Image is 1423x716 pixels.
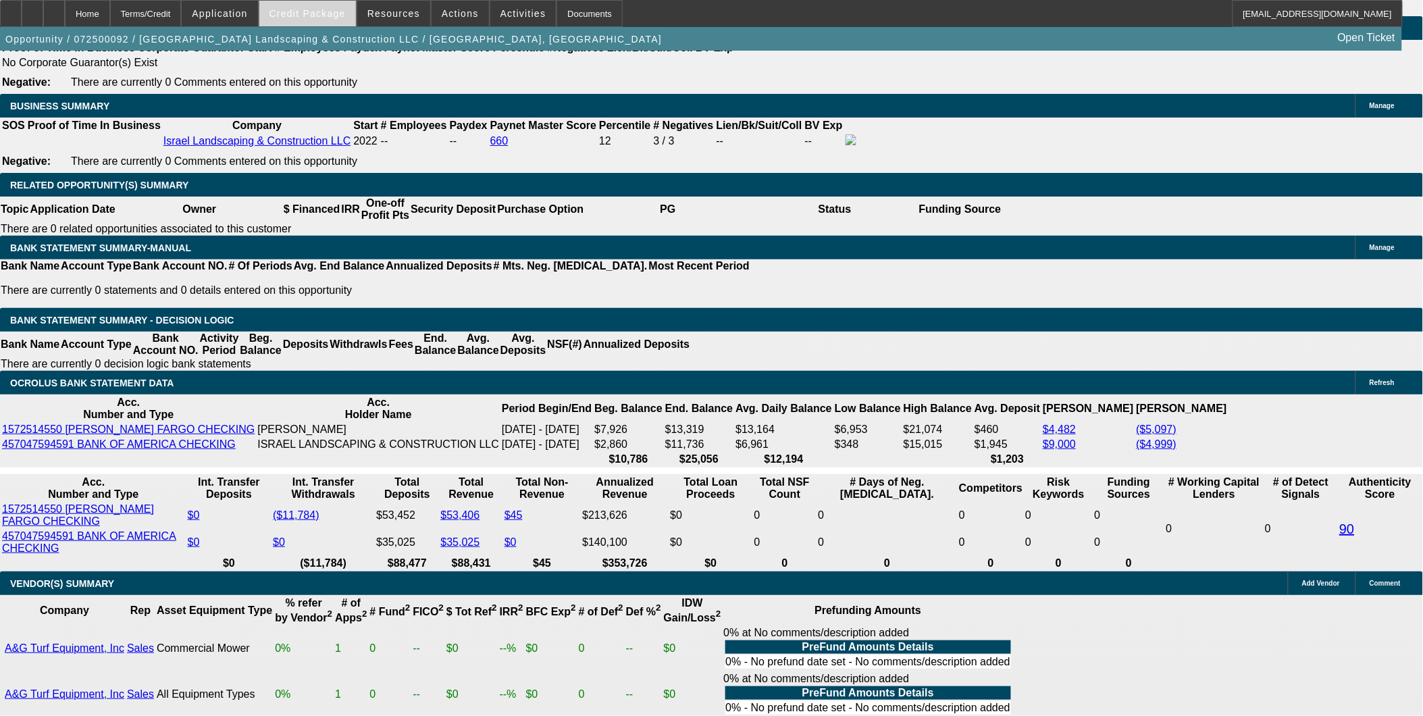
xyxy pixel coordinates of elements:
[353,134,378,149] td: 2022
[500,332,547,357] th: Avg. Deposits
[257,438,500,451] td: ISRAEL LANDSCAPING & CONSTRUCTION LLC
[2,76,51,88] b: Negative:
[526,606,576,617] b: BFC Exp
[446,626,498,671] td: $0
[10,242,191,253] span: BANK STATEMENT SUMMARY-MANUAL
[10,315,234,326] span: Bank Statement Summary - Decision Logic
[504,476,580,501] th: Total Non-Revenue
[432,1,489,26] button: Actions
[275,597,332,623] b: % refer by Vendor
[499,626,524,671] td: --%
[664,597,721,623] b: IDW Gain/Loss
[716,134,803,149] td: --
[1333,26,1401,49] a: Open Ticket
[1094,557,1164,570] th: 0
[273,536,285,548] a: $0
[665,396,733,421] th: End. Balance
[1094,476,1164,501] th: Funding Sources
[1264,476,1337,501] th: # of Detect Signals
[583,332,690,357] th: Annualized Deposits
[412,626,444,671] td: --
[405,603,410,613] sup: 2
[127,642,154,654] a: Sales
[410,197,496,222] th: Security Deposit
[182,1,257,26] button: Application
[1,476,186,501] th: Acc. Number and Type
[974,438,1041,451] td: $1,945
[490,135,509,147] a: 660
[60,332,132,357] th: Account Type
[259,1,356,26] button: Credit Package
[669,557,752,570] th: $0
[725,655,1012,669] td: 0% - No prefund date set - No comments/description added
[1136,396,1228,421] th: [PERSON_NAME]
[1025,530,1092,555] td: 0
[1302,580,1340,587] span: Add Vendor
[1137,438,1177,450] a: ($4,999)
[381,120,447,131] b: # Employees
[958,557,1023,570] th: 0
[1370,244,1395,251] span: Manage
[188,536,200,548] a: $0
[60,259,132,273] th: Account Type
[724,627,1013,670] div: 0% at No comments/description added
[648,259,750,273] th: Most Recent Period
[504,536,517,548] a: $0
[132,259,228,273] th: Bank Account NO.
[834,423,902,436] td: $6,953
[188,509,200,521] a: $0
[804,134,844,149] td: --
[725,701,1012,715] td: 0% - No prefund date set - No comments/description added
[500,8,546,19] span: Activities
[293,259,386,273] th: Avg. End Balance
[582,509,667,521] div: $213,626
[817,530,957,555] td: 0
[578,626,624,671] td: 0
[340,197,361,222] th: IRR
[754,530,817,555] td: 0
[754,476,817,501] th: Sum of the Total NSF Count and Total Overdraft Fee Count from Ocrolus
[5,642,124,654] a: A&G Turf Equipment, Inc
[442,8,479,19] span: Actions
[446,606,497,617] b: $ Tot Ref
[599,120,650,131] b: Percentile
[1339,476,1422,501] th: Authenticity Score
[1,396,255,421] th: Acc. Number and Type
[805,120,843,131] b: BV Exp
[735,453,833,466] th: $12,194
[846,134,856,145] img: facebook-icon.png
[116,197,283,222] th: Owner
[817,476,957,501] th: # Days of Neg. [MEDICAL_DATA].
[625,626,662,671] td: --
[665,438,733,451] td: $11,736
[1370,580,1401,587] span: Comment
[29,197,115,222] th: Application Date
[1166,523,1172,534] span: 0
[257,396,500,421] th: Acc. Holder Name
[754,557,817,570] th: 0
[974,453,1041,466] th: $1,203
[594,396,663,421] th: Beg. Balance
[1025,503,1092,528] td: 0
[381,135,388,147] span: --
[1264,503,1337,555] td: 0
[1043,438,1076,450] a: $9,000
[1,119,26,132] th: SOS
[272,557,374,570] th: ($11,784)
[581,557,668,570] th: $353,726
[717,120,802,131] b: Lien/Bk/Suit/Coll
[579,606,623,617] b: # of Def
[518,603,523,613] sup: 2
[192,8,247,19] span: Application
[618,603,623,613] sup: 2
[376,476,438,501] th: Total Deposits
[440,476,502,501] th: Total Revenue
[490,1,557,26] button: Activities
[903,423,973,436] td: $21,074
[656,603,661,613] sup: 2
[441,509,480,521] a: $53,406
[1,56,740,70] td: No Corporate Guarantor(s) Exist
[457,332,499,357] th: Avg. Balance
[369,626,411,671] td: 0
[654,135,714,147] div: 3 / 3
